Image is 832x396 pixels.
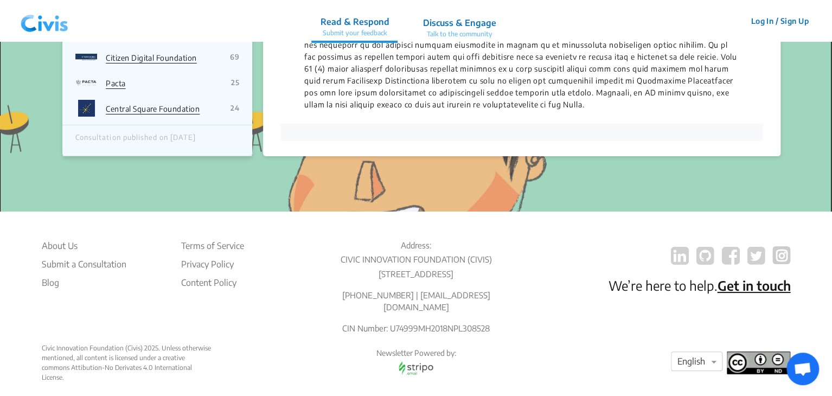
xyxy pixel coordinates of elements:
[181,258,244,271] li: Privacy Policy
[727,352,790,374] img: footer logo
[75,49,97,66] img: Partner Logo
[231,78,239,87] p: 25
[75,74,97,91] img: Partner Logo
[106,78,125,87] a: Pacta
[608,276,790,295] p: We’re here to help.
[42,276,126,289] a: Blog
[315,322,517,335] p: CIN Number: U74999MH2018NPL308528
[181,276,244,289] li: Content Policy
[42,343,213,382] div: Civic Innovation Foundation (Civis) 2025. Unless otherwise mentioned, all content is licensed und...
[181,239,244,252] li: Terms of Service
[75,133,196,148] div: Consultation published on [DATE]
[315,253,517,266] p: CIVIC INNOVATION FOUNDATION (CIVIS)
[42,258,126,271] li: Submit a Consultation
[320,15,389,28] p: Read & Respond
[320,28,389,38] p: Submit your feedback
[393,359,439,378] img: stripo email logo
[423,16,496,29] p: Discuss & Engage
[315,268,517,280] p: [STREET_ADDRESS]
[423,29,496,39] p: Talk to the community
[106,104,200,113] a: Central Square Foundation
[231,104,239,112] p: 24
[106,53,197,62] a: Citizen Digital Foundation
[315,289,517,314] p: [PHONE_NUMBER] | [EMAIL_ADDRESS][DOMAIN_NAME]
[786,353,819,385] div: Open chat
[744,12,816,29] button: Log In / Sign Up
[42,239,126,252] li: About Us
[16,5,73,37] img: navlogo.png
[717,277,790,293] a: Get in touch
[315,348,517,359] p: Newsletter Powered by:
[75,100,97,117] img: Partner Logo
[315,239,517,252] p: Address:
[230,53,239,61] p: 69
